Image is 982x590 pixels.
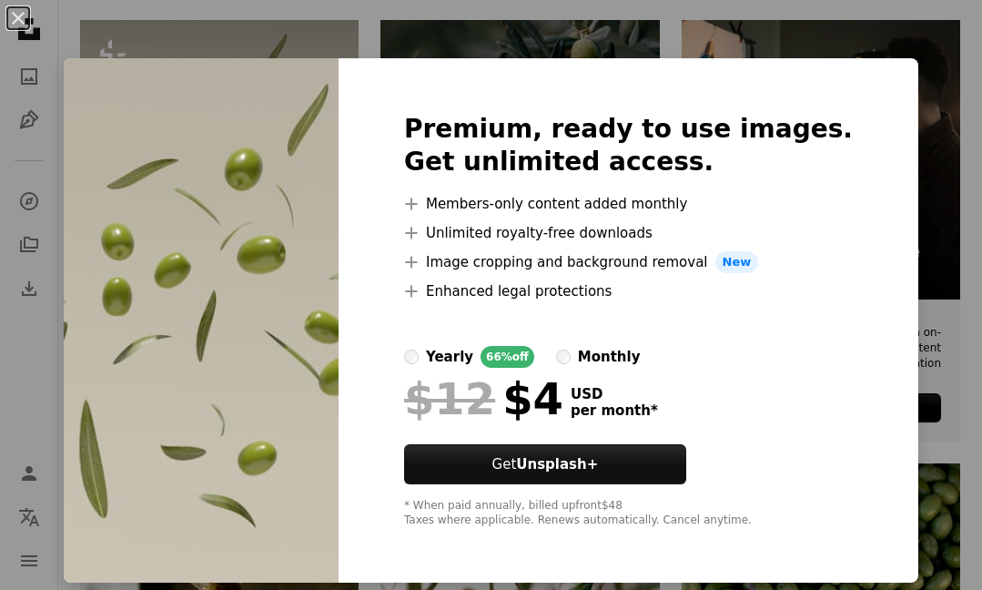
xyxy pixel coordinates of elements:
[578,346,641,368] div: monthly
[404,375,563,422] div: $4
[571,402,658,419] span: per month *
[404,375,495,422] span: $12
[715,251,759,273] span: New
[404,113,853,178] h2: Premium, ready to use images. Get unlimited access.
[404,222,853,244] li: Unlimited royalty-free downloads
[556,350,571,364] input: monthly
[64,58,339,583] img: premium_photo-1690339279876-e865c887b7b4
[404,280,853,302] li: Enhanced legal protections
[404,251,853,273] li: Image cropping and background removal
[404,499,853,528] div: * When paid annually, billed upfront $48 Taxes where applicable. Renews automatically. Cancel any...
[404,444,686,484] button: GetUnsplash+
[404,193,853,215] li: Members-only content added monthly
[404,350,419,364] input: yearly66%off
[516,456,598,473] strong: Unsplash+
[426,346,473,368] div: yearly
[481,346,534,368] div: 66% off
[571,386,658,402] span: USD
